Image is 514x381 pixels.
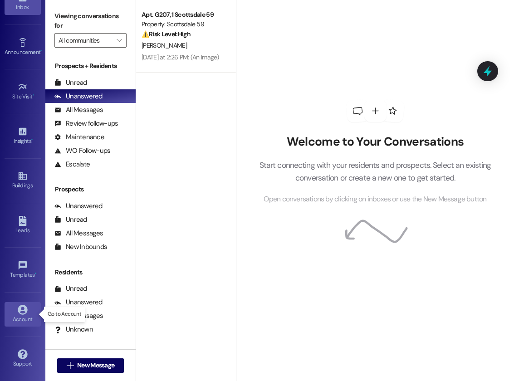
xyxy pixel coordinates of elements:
[54,284,87,293] div: Unread
[54,160,90,169] div: Escalate
[54,215,87,225] div: Unread
[35,270,36,277] span: •
[33,92,34,98] span: •
[54,92,103,101] div: Unanswered
[57,358,124,373] button: New Message
[5,302,41,327] a: Account
[5,124,41,148] a: Insights •
[54,9,127,33] label: Viewing conversations for
[142,30,191,38] strong: ⚠️ Risk Level: High
[5,213,41,238] a: Leads
[54,325,93,334] div: Unknown
[142,20,225,29] div: Property: Scottsdale 59
[5,347,41,371] a: Support
[5,79,41,104] a: Site Visit •
[40,48,42,54] span: •
[264,194,486,205] span: Open conversations by clicking on inboxes or use the New Message button
[59,33,112,48] input: All communities
[45,61,136,71] div: Prospects + Residents
[54,242,107,252] div: New Inbounds
[54,146,110,156] div: WO Follow-ups
[54,105,103,115] div: All Messages
[142,10,225,20] div: Apt. G207, 1 Scottsdale 59
[54,132,104,142] div: Maintenance
[245,135,505,149] h2: Welcome to Your Conversations
[54,78,87,88] div: Unread
[48,310,81,318] p: Go to Account
[31,137,33,143] span: •
[245,159,505,185] p: Start connecting with your residents and prospects. Select an existing conversation or create a n...
[45,185,136,194] div: Prospects
[54,119,118,128] div: Review follow-ups
[54,229,103,238] div: All Messages
[54,298,103,307] div: Unanswered
[5,168,41,193] a: Buildings
[54,201,103,211] div: Unanswered
[117,37,122,44] i: 
[45,268,136,277] div: Residents
[5,258,41,282] a: Templates •
[142,41,187,49] span: [PERSON_NAME]
[142,53,219,61] div: [DATE] at 2:26 PM: (An Image)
